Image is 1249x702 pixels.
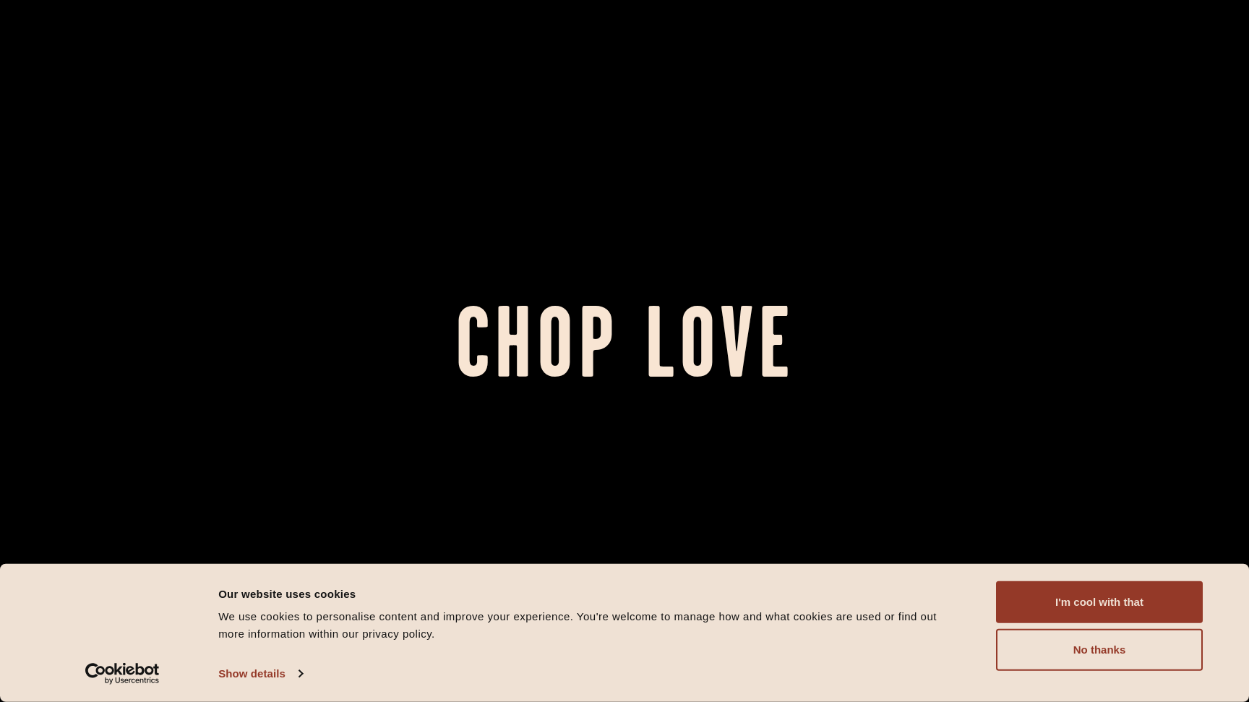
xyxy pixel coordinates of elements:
[59,663,186,685] a: Usercentrics Cookiebot - opens in a new window
[218,608,963,643] div: We use cookies to personalise content and improve your experience. You're welcome to manage how a...
[996,581,1203,623] button: I'm cool with that
[218,585,963,602] div: Our website uses cookies
[996,629,1203,671] button: No thanks
[218,663,302,685] a: Show details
